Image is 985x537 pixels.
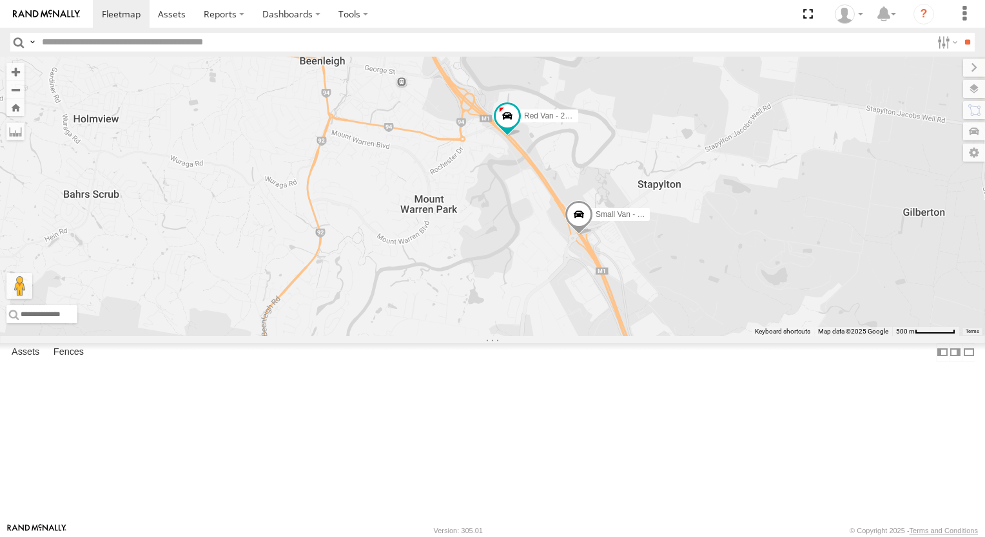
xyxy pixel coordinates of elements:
div: Turoa Warbrick [830,5,868,24]
label: Map Settings [963,144,985,162]
button: Keyboard shortcuts [755,327,810,336]
a: Terms and Conditions [910,527,978,534]
button: Map Scale: 500 m per 59 pixels [892,327,959,336]
label: Measure [6,122,24,140]
label: Search Filter Options [932,33,960,52]
i: ? [913,4,934,24]
label: Dock Summary Table to the Left [936,343,949,362]
img: rand-logo.svg [13,10,80,19]
span: Map data ©2025 Google [818,328,888,335]
label: Assets [5,343,46,361]
div: Version: 305.01 [434,527,483,534]
span: Red Van - 286 HK8 [524,112,590,121]
button: Zoom Home [6,99,24,116]
label: Hide Summary Table [962,343,975,362]
label: Fences [47,343,90,361]
a: Visit our Website [7,524,66,537]
button: Zoom out [6,80,24,99]
button: Zoom in [6,63,24,80]
div: © Copyright 2025 - [850,527,978,534]
button: Drag Pegman onto the map to open Street View [6,273,32,299]
span: 500 m [896,328,915,335]
span: Small Van - 471 BC3 [596,211,667,220]
label: Search Query [27,33,37,52]
a: Terms [966,329,979,334]
label: Dock Summary Table to the Right [949,343,962,362]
